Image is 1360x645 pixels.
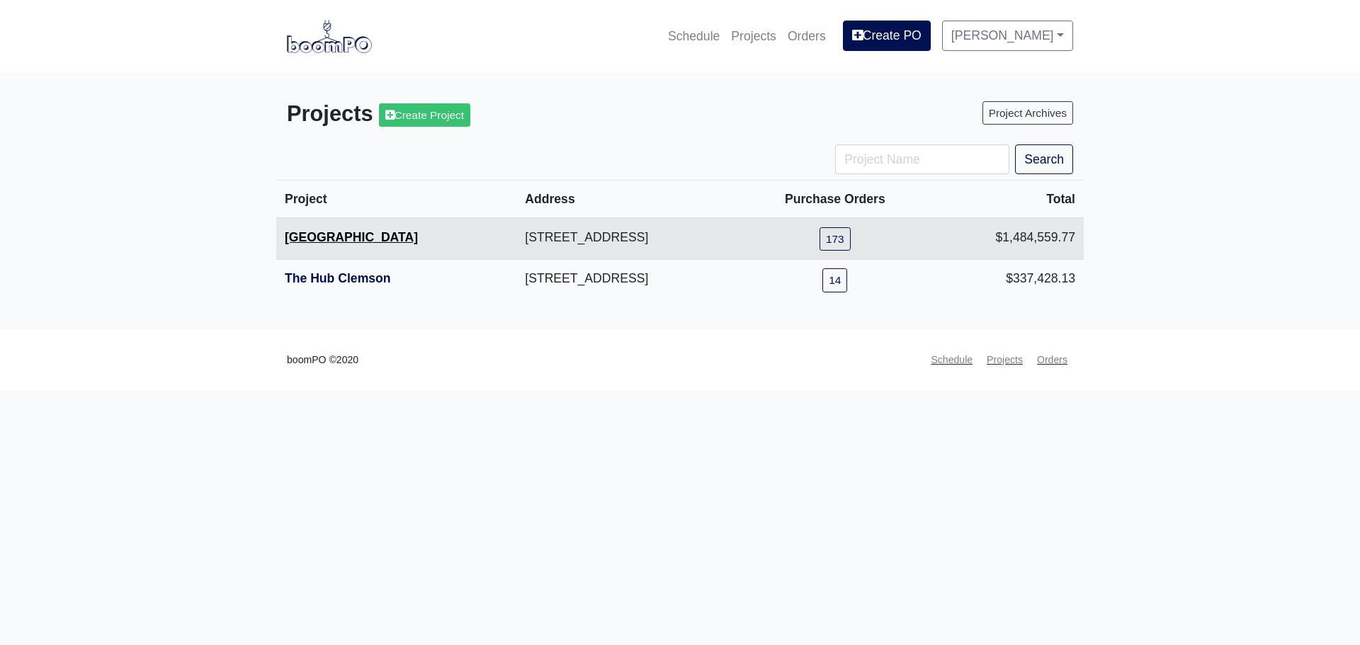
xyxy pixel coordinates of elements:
a: Projects [725,21,782,52]
a: Project Archives [982,101,1073,125]
a: [GEOGRAPHIC_DATA] [285,230,418,244]
small: boomPO ©2020 [287,352,358,368]
td: [STREET_ADDRESS] [516,260,741,301]
a: Create PO [843,21,931,50]
th: Project [276,181,516,219]
td: $337,428.13 [929,260,1084,301]
a: The Hub Clemson [285,271,391,285]
button: Search [1015,144,1073,174]
a: Schedule [925,346,978,374]
td: $1,484,559.77 [929,218,1084,260]
a: 14 [822,268,847,292]
input: Project Name [835,144,1009,174]
th: Total [929,181,1084,219]
td: [STREET_ADDRESS] [516,218,741,260]
a: 173 [820,227,851,251]
th: Address [516,181,741,219]
a: Orders [1031,346,1073,374]
th: Purchase Orders [741,181,929,219]
a: Schedule [662,21,725,52]
a: Projects [981,346,1028,374]
img: boomPO [287,20,372,52]
a: Orders [782,21,832,52]
a: Create Project [379,103,470,127]
h3: Projects [287,101,669,127]
a: [PERSON_NAME] [942,21,1073,50]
